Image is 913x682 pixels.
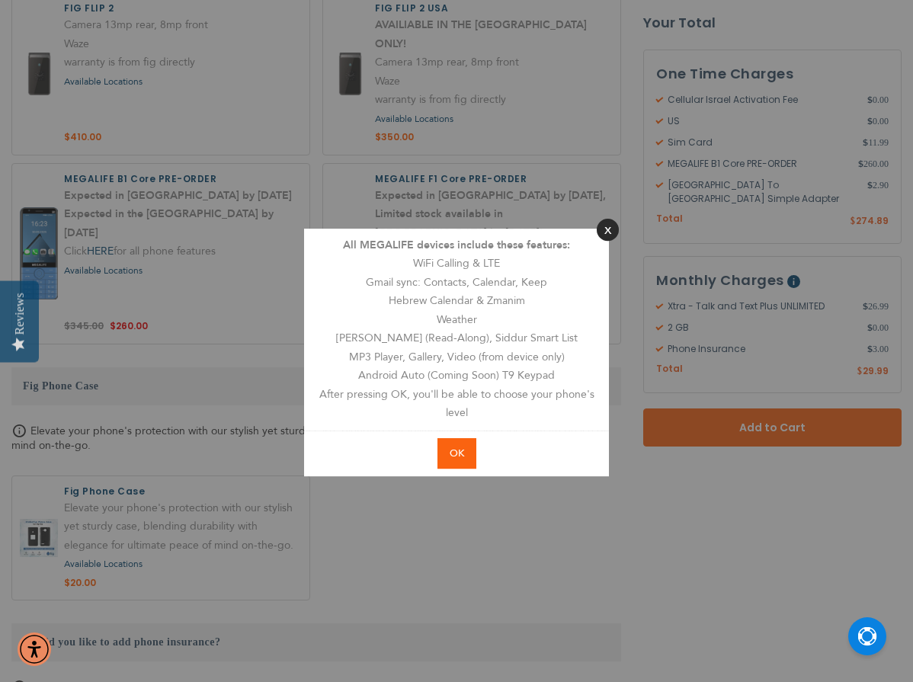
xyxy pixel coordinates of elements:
[13,293,27,335] div: Reviews
[18,632,51,666] div: Accessibility Menu
[304,229,609,431] div: WiFi Calling & LTE Gmail sync: Contacts, Calendar, Keep Hebrew Calendar & Zmanim Weather [PERSON_...
[450,447,464,460] span: OK
[437,438,476,469] button: OK
[343,238,570,252] strong: All MEGALIFE devices include these features:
